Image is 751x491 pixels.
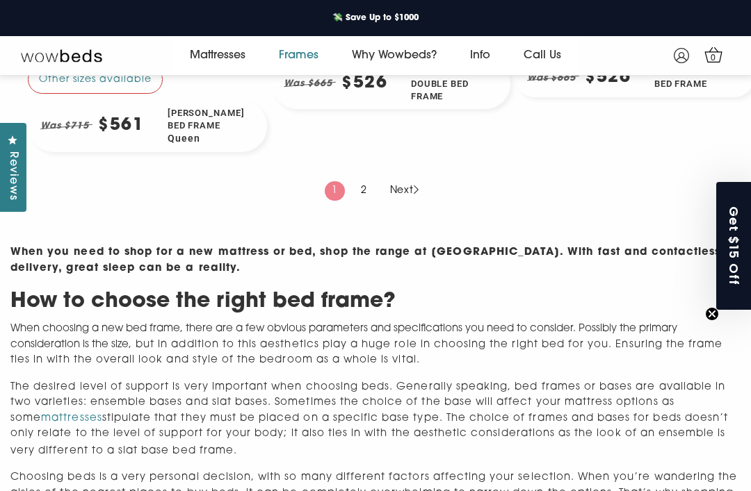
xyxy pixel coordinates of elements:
[585,69,631,87] div: $526
[10,247,721,274] strong: When you need to shop for a new mattress or bed, shop the range at [GEOGRAPHIC_DATA]. With fast a...
[10,322,741,369] p: When choosing a new bed frame, there are a few obvious parameters and specifications you need to ...
[706,51,720,65] span: 0
[453,36,507,75] a: Info
[168,132,245,146] span: Queen
[40,117,92,135] em: Was $715
[335,36,453,75] a: Why Wowbeds?
[10,382,725,424] span: The desired level of support is very important when choosing beds. Generally speaking, bed frames...
[705,307,719,321] button: Close teaser
[41,413,102,424] a: mattresses
[726,206,743,285] span: Get $15 Off
[10,288,741,316] h2: How to choose the right bed frame?
[527,69,579,87] em: Was $665
[400,58,510,109] div: [PERSON_NAME] Double Bed Frame
[10,340,722,366] span: , but in addition to this aesthetics play a huge role in choosing the right bed for you. Ensuring...
[21,49,102,63] img: Wow Beds Logo
[284,75,336,92] em: Was $665
[10,181,741,201] nav: Pagination
[507,36,578,75] a: Call Us
[28,65,163,93] div: Other sizes available
[321,9,430,27] a: 💸 Save Up to $1000
[701,42,725,67] a: 0
[3,151,22,201] span: Reviews
[98,117,145,135] div: $561
[325,181,345,201] a: Page 1
[262,36,335,75] a: Frames
[10,413,728,456] span: stipulate that they must be placed on a specific base type. The choice of frames and bases for be...
[716,182,751,310] div: Get $15 OffClose teaser
[173,36,262,75] a: Mattresses
[341,75,388,92] div: $526
[354,181,374,201] a: Page 2
[156,101,267,152] div: [PERSON_NAME] Bed Frame
[383,181,427,201] a: Next page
